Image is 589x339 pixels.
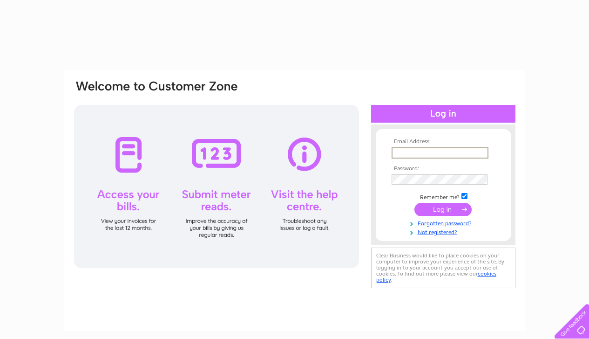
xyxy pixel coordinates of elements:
th: Password: [389,166,497,172]
a: cookies policy [376,270,496,283]
a: Forgotten password? [392,218,497,227]
input: Submit [414,203,472,216]
td: Remember me? [389,192,497,201]
a: Not registered? [392,227,497,236]
div: Clear Business would like to place cookies on your computer to improve your experience of the sit... [371,248,515,288]
th: Email Address: [389,138,497,145]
